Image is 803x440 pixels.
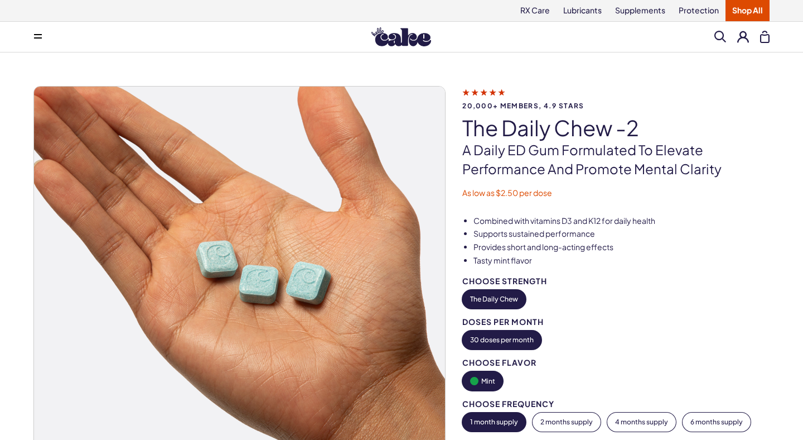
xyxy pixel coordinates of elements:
div: Doses per Month [462,318,770,326]
li: Tasty mint flavor [473,255,770,266]
button: The Daily Chew [462,290,526,309]
div: Choose Flavor [462,358,770,367]
li: Combined with vitamins D3 and K12 for daily health [473,216,770,227]
button: 30 doses per month [462,331,541,350]
h1: The Daily Chew -2 [462,116,770,140]
p: A Daily ED Gum Formulated To Elevate Performance And Promote Mental Clarity [462,141,770,178]
button: Mint [462,371,503,391]
button: 2 months supply [533,413,601,432]
img: Hello Cake [371,27,431,46]
button: 4 months supply [607,413,676,432]
li: Provides short and long-acting effects [473,242,770,253]
div: Choose Strength [462,277,770,285]
p: As low as $2.50 per dose [462,188,770,199]
li: Supports sustained performance [473,228,770,240]
button: 1 month supply [462,413,526,432]
a: 20,000+ members, 4.9 stars [462,87,770,109]
span: 20,000+ members, 4.9 stars [462,102,770,109]
button: 6 months supply [683,413,751,432]
div: Choose Frequency [462,400,770,408]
